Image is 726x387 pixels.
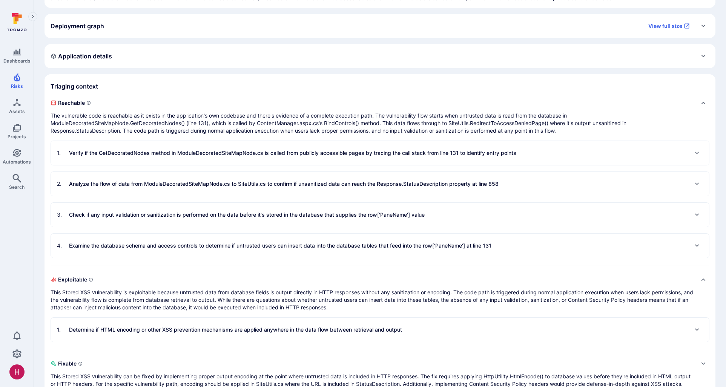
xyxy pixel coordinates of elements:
span: 1 . [57,326,68,333]
span: Fixable [51,358,694,370]
h2: Application details [51,52,112,60]
svg: Indicates if a vulnerability can be remediated or patched easily [78,361,83,366]
h2: Triaging context [51,83,98,90]
span: 2 . [57,180,68,188]
svg: Indicates if a vulnerability can be exploited by an attacker to gain unauthorized access, execute... [89,277,93,282]
div: Collapse [51,274,709,311]
span: Automations [3,159,31,165]
span: 1 . [57,149,68,157]
div: Expand [51,172,709,196]
p: Analyze the flow of data from ModuleDecoratedSiteMapNode.cs to SiteUtils.cs to confirm if unsanit... [69,180,499,188]
p: Examine the database schema and access controls to determine if untrusted users can insert data i... [69,242,491,249]
span: Risks [11,83,23,89]
span: Search [9,184,25,190]
span: 3 . [57,211,68,219]
p: Verify if the GetDecoratedNodes method in ModuleDecoratedSiteMapNode.cs is called from publicly a... [69,149,516,157]
span: 4 . [57,242,68,249]
div: Expand [51,203,709,227]
span: Assets [9,109,25,114]
h2: Deployment graph [51,22,104,30]
div: Harshil Parikh [9,364,25,379]
p: Determine if HTML encoding or other XSS prevention mechanisms are applied anywhere in the data fl... [69,326,402,333]
p: The vulnerable code is reachable as it exists in the application's own codebase and there's evide... [51,112,694,135]
div: Expand [51,234,709,258]
img: ACg8ocKzQzwPSwOZT_k9C736TfcBpCStqIZdMR9gXOhJgTaH9y_tsw=s96-c [9,364,25,379]
span: Exploitable [51,274,694,286]
svg: Indicates if a vulnerability code, component, function or a library can actually be reached or in... [86,101,91,105]
div: Collapse [51,97,709,135]
span: Dashboards [3,58,31,64]
span: Projects [8,134,26,139]
div: Expand [51,318,709,342]
div: Expand [45,44,715,68]
span: Reachable [51,97,694,109]
button: Expand navigation menu [28,12,37,21]
div: Expand [51,141,709,165]
div: Expand [45,14,715,38]
p: Check if any input validation or sanitization is performed on the data before it's stored in the ... [69,211,425,219]
a: View full size [644,20,694,32]
p: This Stored XSS vulnerability is exploitable because untrusted data from database fields is outpu... [51,289,694,311]
i: Expand navigation menu [30,14,35,20]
